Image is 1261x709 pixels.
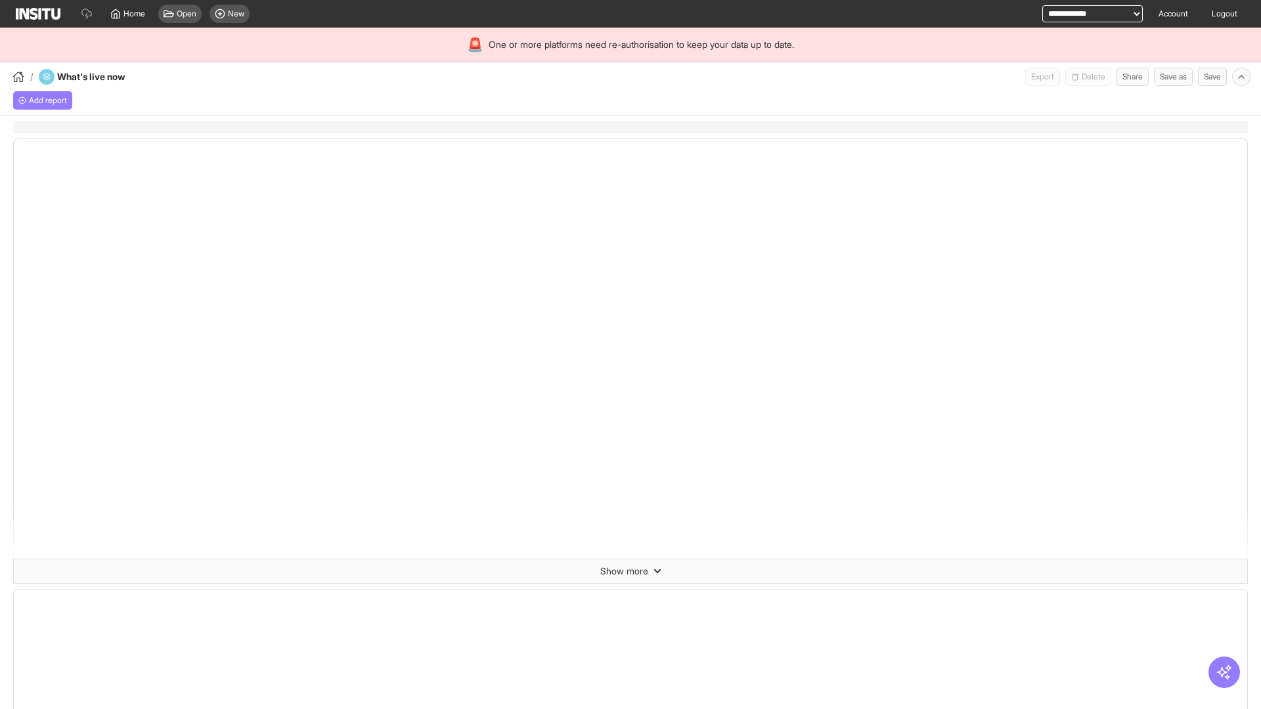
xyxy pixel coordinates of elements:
[467,35,483,54] div: 🚨
[13,91,72,110] button: Add report
[123,9,145,19] span: Home
[57,70,161,83] h4: What's live now
[1065,68,1111,86] button: Delete
[1025,68,1060,86] button: Export
[39,69,161,85] div: What's live now
[13,91,72,110] div: Add a report to get started
[228,9,244,19] span: New
[1025,68,1060,86] span: Can currently only export from Insights reports.
[11,69,33,85] button: /
[1065,68,1111,86] span: You cannot delete a preset report.
[14,559,1247,583] button: Show more
[600,565,648,578] span: Show more
[489,38,794,51] span: One or more platforms need re-authorisation to keep your data up to date.
[1154,68,1193,86] button: Save as
[29,95,67,106] span: Add report
[1117,68,1149,86] button: Share
[16,8,60,20] img: Logo
[1198,68,1227,86] button: Save
[177,9,196,19] span: Open
[30,70,33,83] span: /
